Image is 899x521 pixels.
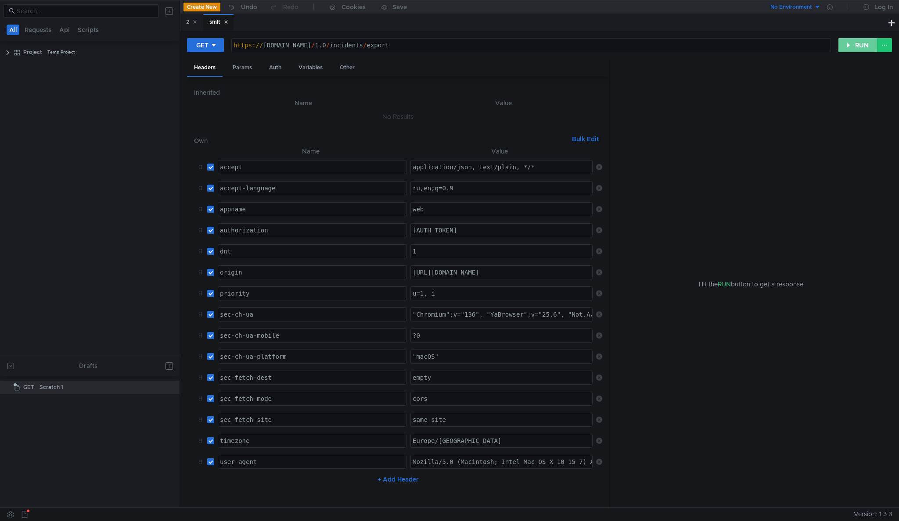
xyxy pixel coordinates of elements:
[770,3,812,11] div: No Environment
[187,38,224,52] button: GET
[75,25,101,35] button: Scripts
[7,25,19,35] button: All
[214,146,406,157] th: Name
[183,3,220,11] button: Create New
[194,136,568,146] h6: Own
[718,280,731,288] span: RUN
[342,2,366,12] div: Cookies
[405,98,602,108] th: Value
[17,6,153,16] input: Search...
[262,60,288,76] div: Auth
[568,134,602,144] button: Bulk Edit
[196,40,209,50] div: GET
[201,98,405,108] th: Name
[209,18,228,27] div: smlt
[186,18,197,27] div: 2
[22,25,54,35] button: Requests
[407,146,593,157] th: Value
[220,0,263,14] button: Undo
[47,46,75,59] div: Temp Project
[194,87,602,98] h6: Inherited
[241,2,257,12] div: Undo
[854,508,892,521] span: Version: 1.3.3
[40,381,63,394] div: Scratch 1
[838,38,877,52] button: RUN
[291,60,330,76] div: Variables
[226,60,259,76] div: Params
[382,113,414,121] nz-embed-empty: No Results
[187,60,223,77] div: Headers
[392,4,407,10] div: Save
[23,381,34,394] span: GET
[57,25,72,35] button: Api
[79,360,97,371] div: Drafts
[263,0,305,14] button: Redo
[283,2,298,12] div: Redo
[374,474,422,485] button: + Add Header
[333,60,362,76] div: Other
[699,279,803,289] span: Hit the button to get a response
[874,2,893,12] div: Log In
[23,46,42,59] div: Project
